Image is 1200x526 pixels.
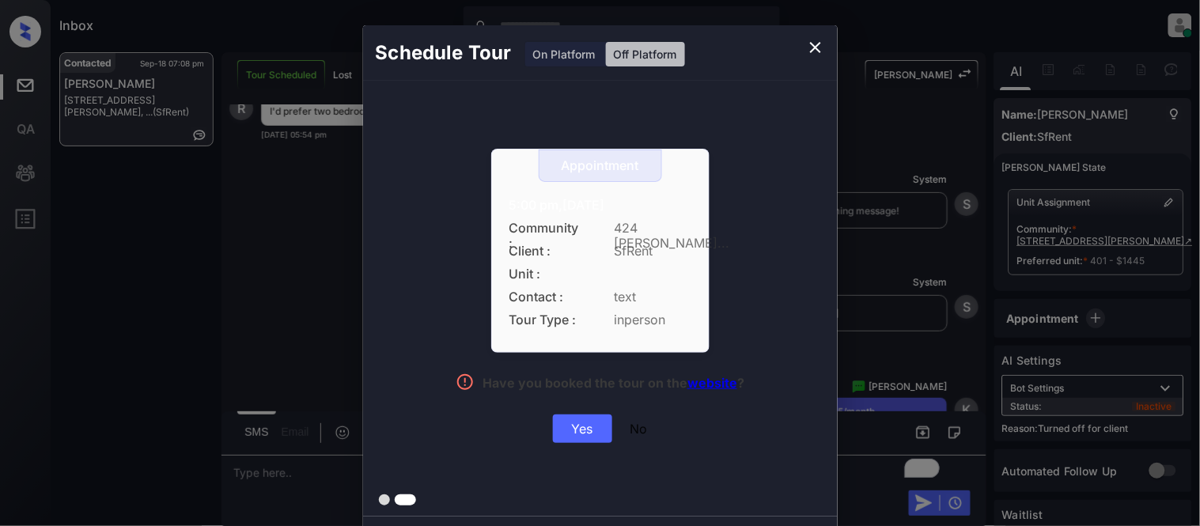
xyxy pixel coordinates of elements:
span: Client : [509,244,581,259]
span: Contact : [509,289,581,305]
span: Tour Type : [509,312,581,327]
span: inperson [615,312,691,327]
div: Have you booked the tour on the ? [483,375,744,395]
div: No [630,421,648,437]
span: 424 [PERSON_NAME]... [615,221,691,236]
span: text [615,289,691,305]
button: close [800,32,831,63]
div: Yes [553,414,612,443]
div: 5:00 pm,[DATE] [509,198,691,213]
a: website [687,375,737,391]
h2: Schedule Tour [363,25,524,81]
div: Appointment [539,158,661,173]
span: Unit : [509,267,581,282]
span: Community : [509,221,581,236]
span: SfRent [615,244,691,259]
